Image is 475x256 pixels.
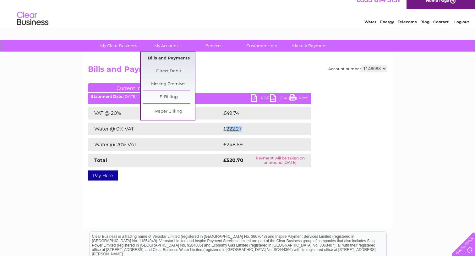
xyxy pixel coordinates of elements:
a: E-Billing [143,91,195,103]
strong: Total [94,157,107,163]
a: Blog [420,27,429,31]
div: [DATE] [88,94,311,99]
div: Clear Business is a trading name of Verastar Limited (registered in [GEOGRAPHIC_DATA] No. 3667643... [90,3,386,31]
a: CSV [270,94,289,103]
a: Energy [380,27,394,31]
b: Statement Date: [91,94,123,99]
td: VAT @ 20% [88,107,222,120]
a: Telecoms [398,27,417,31]
a: Pay Here [88,170,118,181]
a: My Account [140,40,192,52]
td: £49.74 [222,107,298,120]
td: £222.27 [222,123,300,135]
td: Water @ 20% VAT [88,138,222,151]
a: PDF [251,94,270,103]
a: Log out [454,27,469,31]
td: Payment will be taken on or around [DATE] [249,154,311,167]
img: logo.png [17,16,49,36]
a: Direct Debit [143,65,195,78]
h2: Bills and Payments [88,65,387,77]
a: Moving Premises [143,78,195,91]
a: Paper Billing [143,105,195,118]
a: Services [188,40,240,52]
a: Bills and Payments [143,52,195,65]
a: Current Invoice [88,83,182,92]
div: Account number [328,65,387,72]
strong: £520.70 [223,157,243,163]
a: Customer Help [236,40,288,52]
td: £248.69 [222,138,300,151]
a: 0333 014 3131 [357,3,400,11]
a: Water [364,27,376,31]
a: My Clear Business [93,40,145,52]
td: Water @ 0% VAT [88,123,222,135]
a: Print [289,94,308,103]
a: Make A Payment [284,40,336,52]
a: Contact [433,27,449,31]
